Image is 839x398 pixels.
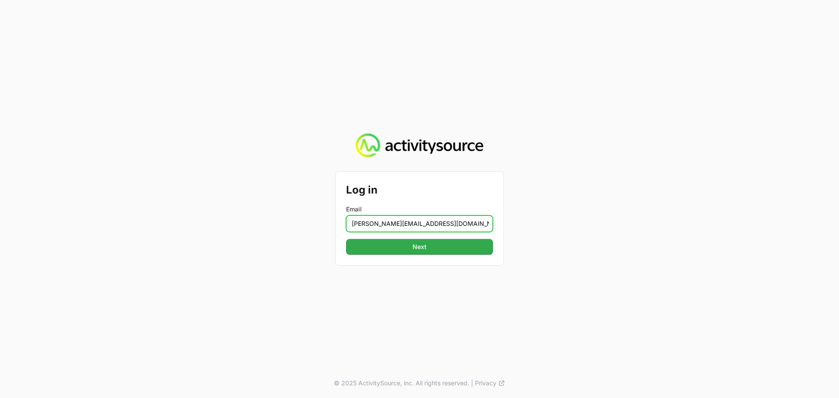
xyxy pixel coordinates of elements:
[346,239,493,255] button: Next
[475,379,505,388] a: Privacy
[346,205,493,214] label: Email
[356,133,483,158] img: Activity Source
[413,242,426,252] span: Next
[346,215,493,232] input: Enter your email
[334,379,469,388] p: © 2025 ActivitySource, inc. All rights reserved.
[346,182,493,198] h2: Log in
[471,379,473,388] span: |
